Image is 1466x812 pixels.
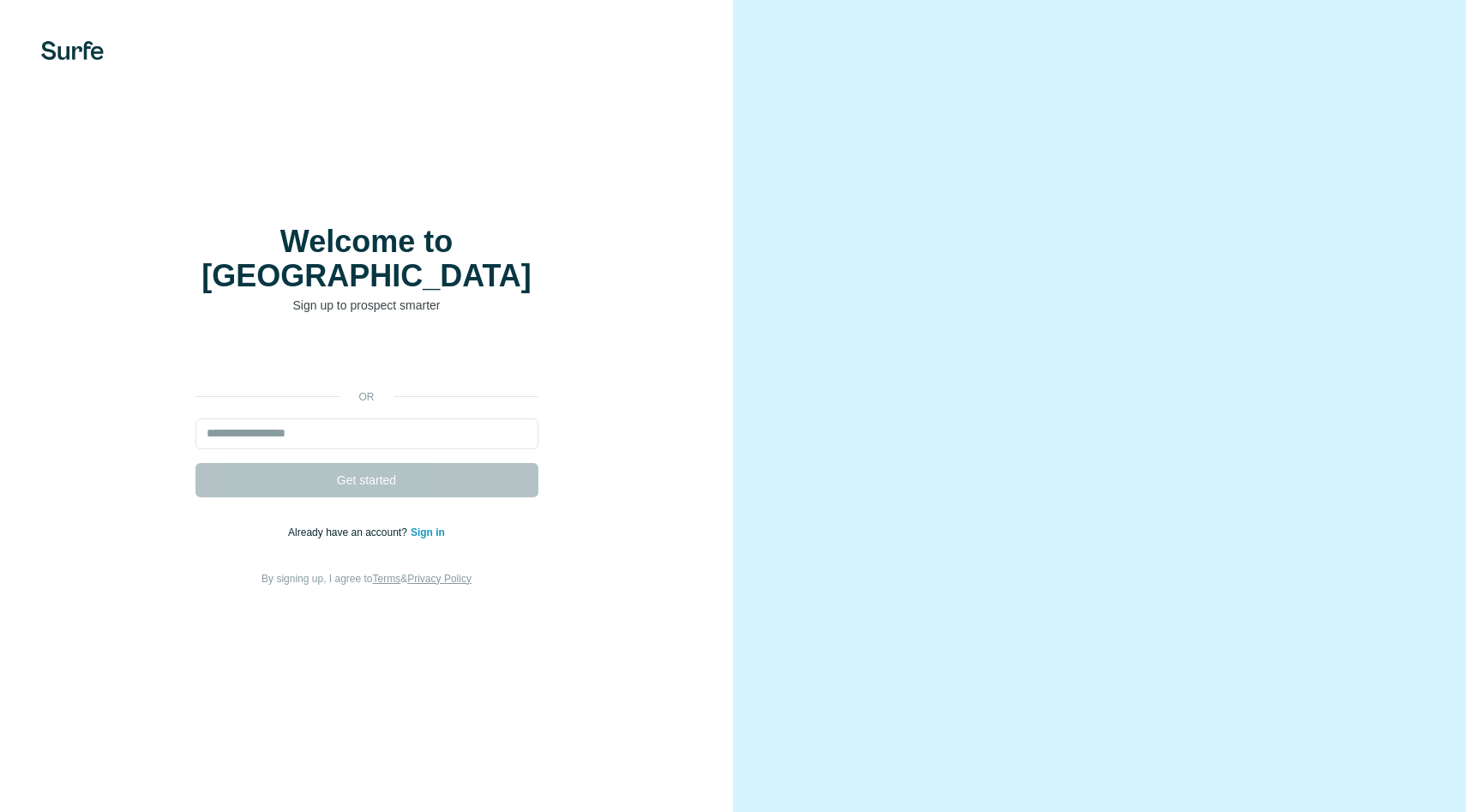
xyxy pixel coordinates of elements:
[339,389,394,405] p: or
[411,526,445,538] a: Sign in
[288,526,411,538] span: Already have an account?
[187,340,547,377] iframe: Sign in with Google Button
[195,297,538,314] p: Sign up to prospect smarter
[261,573,472,585] span: By signing up, I agree to &
[195,225,538,293] h1: Welcome to [GEOGRAPHIC_DATA]
[41,41,104,60] img: Surfe's logo
[407,573,472,585] a: Privacy Policy
[373,573,401,585] a: Terms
